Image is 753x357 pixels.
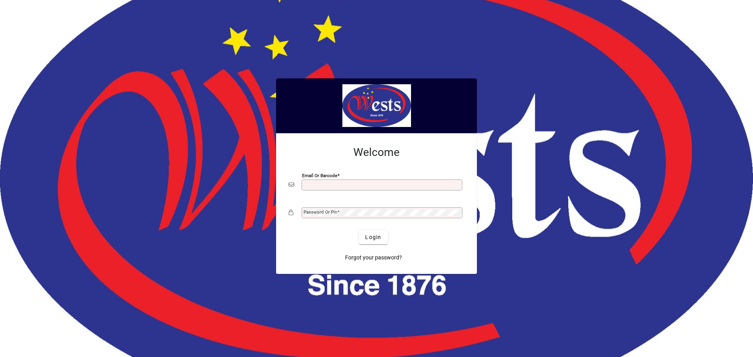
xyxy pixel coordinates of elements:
button: Login [359,230,387,244]
mat-label: Email or Barcode [302,173,337,178]
h2: Welcome [289,146,464,159]
a: Forgot your password? [342,250,405,265]
span: Forgot your password? [345,254,402,262]
span: Login [365,233,381,241]
mat-label: Password or Pin [304,209,337,215]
